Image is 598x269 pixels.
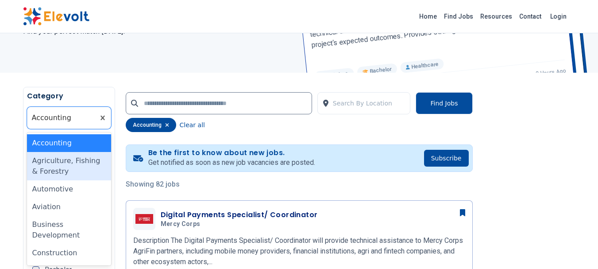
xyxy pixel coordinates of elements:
[126,179,473,190] p: Showing 82 jobs
[27,216,111,244] div: Business Development
[148,157,315,168] p: Get notified as soon as new job vacancies are posted.
[27,180,111,198] div: Automotive
[180,118,205,132] button: Clear all
[126,118,176,132] div: accounting
[416,9,440,23] a: Home
[416,92,472,114] button: Find Jobs
[27,91,111,101] h5: Category
[545,8,572,25] a: Login
[27,244,111,262] div: Construction
[477,9,516,23] a: Resources
[161,210,318,220] h3: Digital Payments Specialist/ Coordinator
[554,226,598,269] iframe: Chat Widget
[27,198,111,216] div: Aviation
[23,7,89,26] img: Elevolt
[27,134,111,152] div: Accounting
[161,220,201,228] span: Mercy Corps
[27,152,111,180] div: Agriculture, Fishing & Forestry
[424,150,469,167] button: Subscribe
[440,9,477,23] a: Find Jobs
[516,9,545,23] a: Contact
[135,214,153,224] img: Mercy Corps
[133,235,465,267] p: Description The Digital Payments Specialist/ Coordinator will provide technical assistance to Mer...
[148,148,315,157] h4: Be the first to know about new jobs.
